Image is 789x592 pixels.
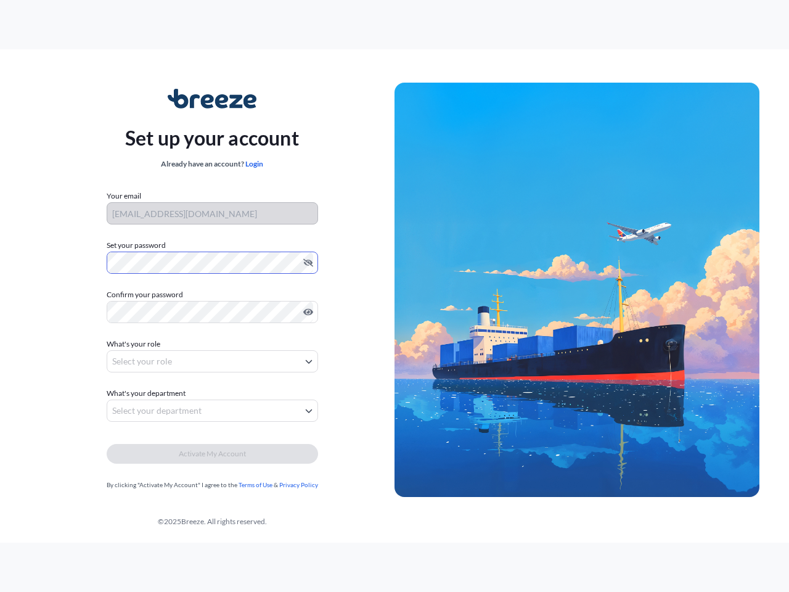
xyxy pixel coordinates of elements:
[125,158,299,170] div: Already have an account?
[112,355,172,368] span: Select your role
[179,448,246,460] span: Activate My Account
[239,481,272,488] a: Terms of Use
[112,405,202,417] span: Select your department
[107,202,318,224] input: Your email address
[125,123,299,153] p: Set up your account
[107,387,186,400] span: What's your department
[168,89,257,109] img: Breeze
[107,289,318,301] label: Confirm your password
[279,481,318,488] a: Privacy Policy
[107,338,160,350] span: What's your role
[30,516,394,528] div: © 2025 Breeze. All rights reserved.
[394,83,759,498] img: Ship illustration
[107,190,141,202] label: Your email
[107,479,318,491] div: By clicking "Activate My Account" I agree to the &
[107,400,318,422] button: Select your department
[107,239,318,252] label: Set your password
[107,350,318,372] button: Select your role
[303,307,313,317] button: Show password
[303,258,313,268] button: Hide password
[107,444,318,464] button: Activate My Account
[245,159,263,168] a: Login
